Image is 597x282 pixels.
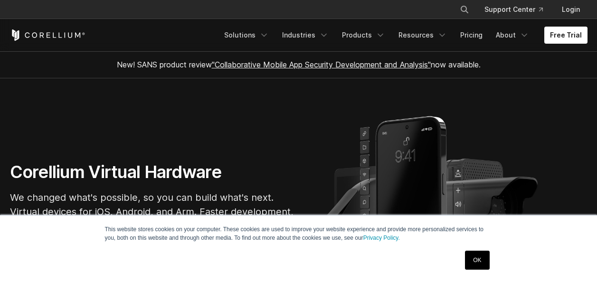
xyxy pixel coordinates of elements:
a: Resources [393,27,453,44]
a: Support Center [477,1,550,18]
a: "Collaborative Mobile App Security Development and Analysis" [212,60,431,69]
a: Industries [276,27,334,44]
a: OK [465,251,489,270]
p: We changed what's possible, so you can build what's next. Virtual devices for iOS, Android, and A... [10,190,295,233]
div: Navigation Menu [218,27,588,44]
h1: Corellium Virtual Hardware [10,161,295,183]
div: Navigation Menu [448,1,588,18]
p: This website stores cookies on your computer. These cookies are used to improve your website expe... [105,225,493,242]
a: Free Trial [544,27,588,44]
a: Products [336,27,391,44]
a: Corellium Home [10,29,85,41]
a: Pricing [455,27,488,44]
span: New! SANS product review now available. [117,60,481,69]
a: About [490,27,535,44]
a: Solutions [218,27,275,44]
a: Privacy Policy. [363,235,400,241]
button: Search [456,1,473,18]
a: Login [554,1,588,18]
